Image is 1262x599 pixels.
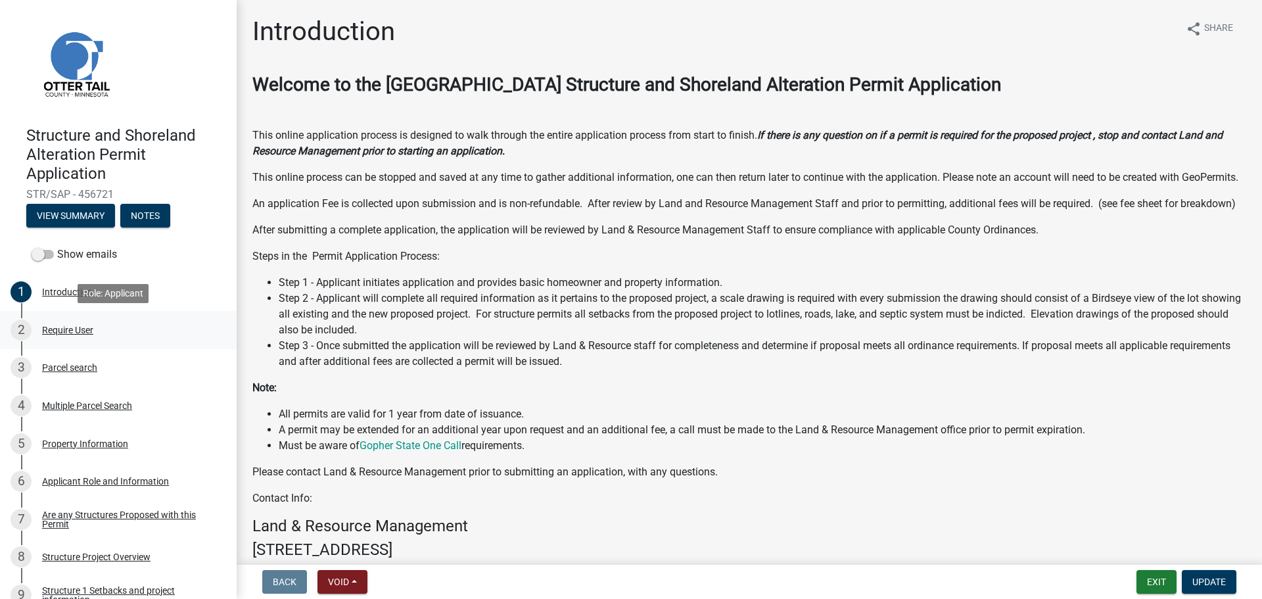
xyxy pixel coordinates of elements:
[42,287,93,297] div: Introduction
[42,401,132,410] div: Multiple Parcel Search
[11,546,32,567] div: 8
[252,16,395,47] h1: Introduction
[1182,570,1236,594] button: Update
[252,222,1246,238] p: After submitting a complete application, the application will be reviewed by Land & Resource Mana...
[252,128,1246,159] p: This online application process is designed to walk through the entire application process from s...
[120,212,170,222] wm-modal-confirm: Notes
[252,74,1001,95] strong: Welcome to the [GEOGRAPHIC_DATA] Structure and Shoreland Alteration Permit Application
[1186,21,1202,37] i: share
[42,477,169,486] div: Applicant Role and Information
[252,517,1246,536] h4: Land & Resource Management
[1192,577,1226,587] span: Update
[1204,21,1233,37] span: Share
[42,552,151,562] div: Structure Project Overview
[1175,16,1244,41] button: shareShare
[32,247,117,262] label: Show emails
[279,291,1246,338] li: Step 2 - Applicant will complete all required information as it pertains to the proposed project,...
[42,325,93,335] div: Require User
[360,439,461,452] a: Gopher State One Call
[120,204,170,228] button: Notes
[11,357,32,378] div: 3
[26,212,115,222] wm-modal-confirm: Summary
[11,509,32,530] div: 7
[252,381,277,394] strong: Note:
[26,126,226,183] h4: Structure and Shoreland Alteration Permit Application
[252,464,1246,480] p: Please contact Land & Resource Management prior to submitting an application, with any questions.
[252,129,1223,157] strong: If there is any question on if a permit is required for the proposed project , stop and contact L...
[252,170,1246,185] p: This online process can be stopped and saved at any time to gather additional information, one ca...
[328,577,349,587] span: Void
[42,363,97,372] div: Parcel search
[11,281,32,302] div: 1
[252,491,1246,506] p: Contact Info:
[279,438,1246,454] li: Must be aware of requirements.
[42,510,216,529] div: Are any Structures Proposed with this Permit
[11,320,32,341] div: 2
[11,395,32,416] div: 4
[262,570,307,594] button: Back
[26,14,125,112] img: Otter Tail County, Minnesota
[11,433,32,454] div: 5
[279,422,1246,438] li: A permit may be extended for an additional year upon request and an additional fee, a call must b...
[78,284,149,303] div: Role: Applicant
[252,249,1246,264] p: Steps in the Permit Application Process:
[273,577,296,587] span: Back
[1136,570,1177,594] button: Exit
[252,540,1246,560] h4: [STREET_ADDRESS]
[26,204,115,228] button: View Summary
[42,439,128,448] div: Property Information
[279,275,1246,291] li: Step 1 - Applicant initiates application and provides basic homeowner and property information.
[279,338,1246,370] li: Step 3 - Once submitted the application will be reviewed by Land & Resource staff for completenes...
[26,188,210,201] span: STR/SAP - 456721
[317,570,367,594] button: Void
[279,406,1246,422] li: All permits are valid for 1 year from date of issuance.
[252,196,1246,212] p: An application Fee is collected upon submission and is non-refundable. After review by Land and R...
[11,471,32,492] div: 6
